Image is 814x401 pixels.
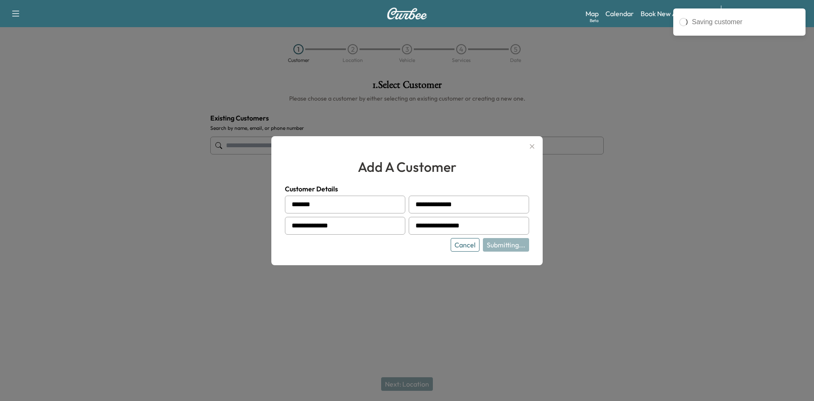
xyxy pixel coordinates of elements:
[585,8,599,19] a: MapBeta
[387,8,427,20] img: Curbee Logo
[285,157,529,177] h2: add a customer
[605,8,634,19] a: Calendar
[641,8,712,19] a: Book New Appointment
[590,17,599,24] div: Beta
[285,184,529,194] h4: Customer Details
[451,238,479,252] button: Cancel
[692,17,800,27] div: Saving customer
